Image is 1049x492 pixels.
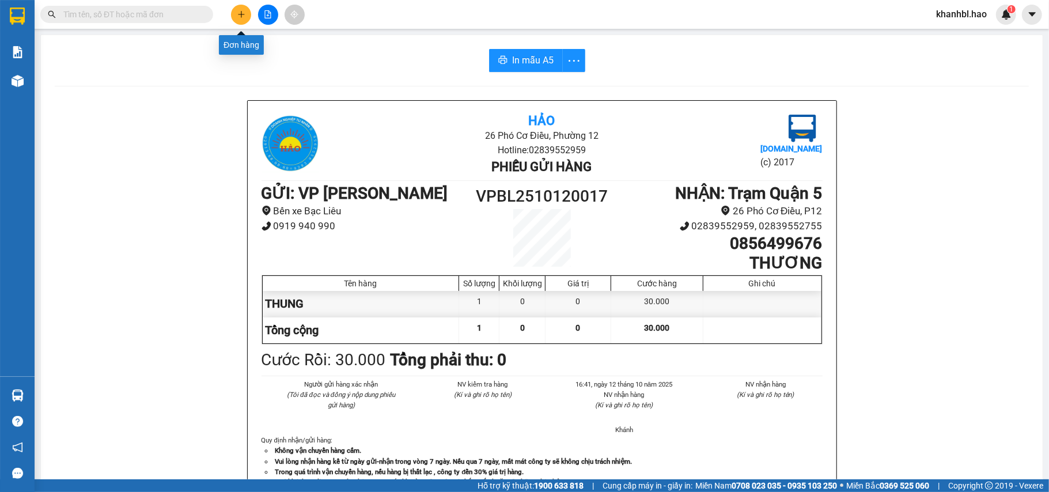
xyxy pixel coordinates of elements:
[595,401,653,409] i: (Kí và ghi rõ họ tên)
[426,379,540,389] li: NV kiểm tra hàng
[534,481,584,490] strong: 1900 633 818
[760,155,822,169] li: (c) 2017
[262,184,448,203] b: GỬI : VP [PERSON_NAME]
[231,5,251,25] button: plus
[1001,9,1012,20] img: icon-new-feature
[266,323,319,337] span: Tổng cộng
[644,323,669,332] span: 30.000
[1022,5,1042,25] button: caret-down
[262,203,472,219] li: Bến xe Bạc Liêu
[275,446,362,455] strong: Không vận chuyển hàng cấm.
[478,479,584,492] span: Hỗ trợ kỹ thuật:
[927,7,996,21] span: khanhbl.hao
[546,291,611,317] div: 0
[1009,5,1013,13] span: 1
[262,221,271,231] span: phone
[472,184,612,209] h1: VPBL2510120017
[48,10,56,18] span: search
[285,5,305,25] button: aim
[592,479,594,492] span: |
[290,10,298,18] span: aim
[454,391,512,399] i: (Kí và ghi rõ họ tên)
[262,347,386,373] div: Cước Rồi : 30.000
[266,279,456,288] div: Tên hàng
[680,221,690,231] span: phone
[614,279,699,288] div: Cước hàng
[108,28,482,43] li: 26 Phó Cơ Điều, Phường 12
[275,478,606,486] strong: Quý khách vui lòng xem lại thông tin trước khi rời quầy. Nếu có thắc mắc hoặc cần hỗ trợ liên hệ ...
[262,218,472,234] li: 0919 940 990
[706,279,819,288] div: Ghi chú
[10,7,25,25] img: logo-vxr
[567,389,681,400] li: NV nhận hàng
[512,53,554,67] span: In mẫu A5
[264,10,272,18] span: file-add
[14,14,72,72] img: logo.jpg
[12,442,23,453] span: notification
[846,479,929,492] span: Miền Bắc
[477,323,482,332] span: 1
[709,379,823,389] li: NV nhận hàng
[355,128,729,143] li: 26 Phó Cơ Điều, Phường 12
[285,379,399,389] li: Người gửi hàng xác nhận
[263,291,460,317] div: THUNG
[611,291,703,317] div: 30.000
[287,391,395,409] i: (Tôi đã đọc và đồng ý nộp dung phiếu gửi hàng)
[63,8,199,21] input: Tìm tên, số ĐT hoặc mã đơn
[695,479,837,492] span: Miền Nam
[737,391,794,399] i: (Kí và ghi rõ họ tên)
[12,389,24,402] img: warehouse-icon
[789,115,816,142] img: logo.jpg
[520,323,525,332] span: 0
[938,479,940,492] span: |
[262,206,271,215] span: environment
[391,350,507,369] b: Tổng phải thu: 0
[262,435,823,487] div: Quy định nhận/gửi hàng :
[562,49,585,72] button: more
[985,482,993,490] span: copyright
[548,279,608,288] div: Giá trị
[1008,5,1016,13] sup: 1
[355,143,729,157] li: Hotline: 02839552959
[567,379,681,389] li: 16:41, ngày 12 tháng 10 năm 2025
[612,253,822,273] h1: THƯƠNG
[612,203,822,219] li: 26 Phó Cơ Điều, P12
[676,184,823,203] b: NHẬN : Trạm Quận 5
[612,234,822,253] h1: 0856499676
[491,160,592,174] b: Phiếu gửi hàng
[563,54,585,68] span: more
[567,425,681,435] li: Khánh
[576,323,581,332] span: 0
[275,468,524,476] strong: Trong quá trình vận chuyển hàng, nếu hàng bị thất lạc , công ty đền 30% giá trị hàng.
[732,481,837,490] strong: 0708 023 035 - 0935 103 250
[262,115,319,172] img: logo.jpg
[721,206,730,215] span: environment
[840,483,843,488] span: ⚪️
[498,55,508,66] span: printer
[12,46,24,58] img: solution-icon
[462,279,496,288] div: Số lượng
[499,291,546,317] div: 0
[880,481,929,490] strong: 0369 525 060
[612,218,822,234] li: 02839552959, 02839552755
[760,144,822,153] b: [DOMAIN_NAME]
[489,49,563,72] button: printerIn mẫu A5
[108,43,482,57] li: Hotline: 02839552959
[237,10,245,18] span: plus
[12,75,24,87] img: warehouse-icon
[275,457,633,465] strong: Vui lòng nhận hàng kể từ ngày gửi-nhận trong vòng 7 ngày. Nếu qua 7 ngày, mất mát công ty sẽ khôn...
[1027,9,1037,20] span: caret-down
[502,279,542,288] div: Khối lượng
[258,5,278,25] button: file-add
[459,291,499,317] div: 1
[528,113,555,128] b: Hảo
[12,416,23,427] span: question-circle
[14,84,201,103] b: GỬI : VP [PERSON_NAME]
[603,479,692,492] span: Cung cấp máy in - giấy in:
[12,468,23,479] span: message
